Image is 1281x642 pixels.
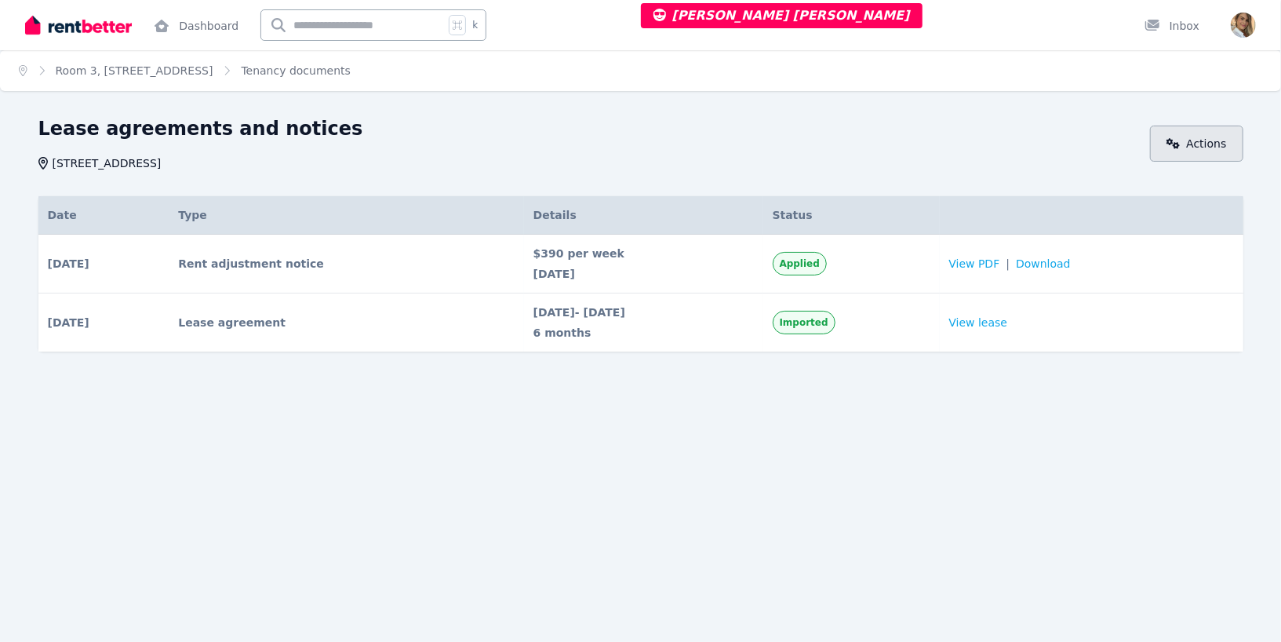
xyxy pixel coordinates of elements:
[241,63,350,78] span: Tenancy documents
[169,235,523,294] td: Rent adjustment notice
[169,294,523,352] td: Lease agreement
[1006,256,1010,272] span: |
[1016,256,1071,272] span: Download
[53,155,162,171] span: [STREET_ADDRESS]
[169,196,523,235] th: Type
[533,305,754,320] span: [DATE] - [DATE]
[780,257,820,270] span: Applied
[1145,18,1199,34] div: Inbox
[533,266,754,282] span: [DATE]
[524,196,763,235] th: Details
[1231,13,1256,38] img: Jodie Cartmer
[38,196,169,235] th: Date
[949,315,1008,330] a: View lease
[48,315,89,330] span: [DATE]
[533,246,754,261] span: $390 per week
[38,116,363,141] h1: Lease agreements and notices
[1150,126,1243,162] a: Actions
[48,256,89,272] span: [DATE]
[653,8,910,23] span: [PERSON_NAME] [PERSON_NAME]
[780,316,828,329] span: Imported
[533,325,754,341] span: 6 months
[25,13,132,37] img: RentBetter
[472,19,478,31] span: k
[56,64,213,77] a: Room 3, [STREET_ADDRESS]
[949,256,1000,272] span: View PDF
[763,196,940,235] th: Status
